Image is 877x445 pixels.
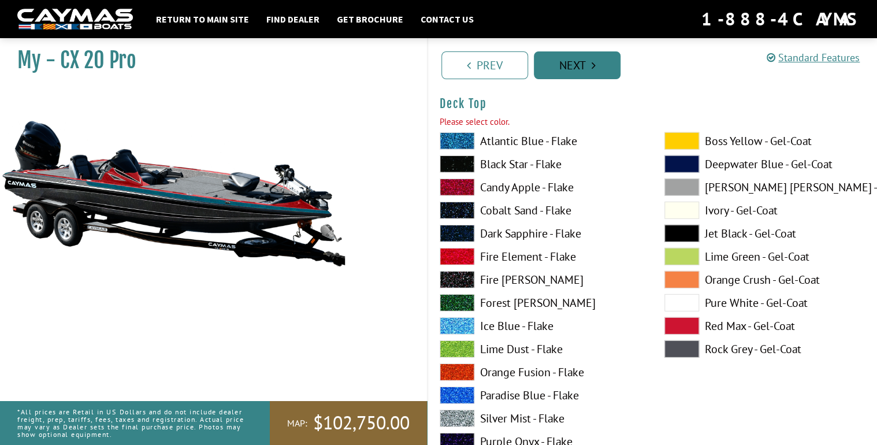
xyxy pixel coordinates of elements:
[664,132,866,150] label: Boss Yellow - Gel-Coat
[17,47,398,73] h1: My - CX 20 Pro
[17,9,133,30] img: white-logo-c9c8dbefe5ff5ceceb0f0178aa75bf4bb51f6bca0971e226c86eb53dfe498488.png
[331,12,409,27] a: Get Brochure
[438,50,877,79] ul: Pagination
[440,179,641,196] label: Candy Apple - Flake
[441,51,528,79] a: Prev
[664,202,866,219] label: Ivory - Gel-Coat
[440,294,641,311] label: Forest [PERSON_NAME]
[664,155,866,173] label: Deepwater Blue - Gel-Coat
[440,317,641,335] label: Ice Blue - Flake
[440,116,865,129] div: Please select color.
[440,155,641,173] label: Black Star - Flake
[287,417,307,429] span: MAP:
[440,364,641,381] label: Orange Fusion - Flake
[415,12,480,27] a: Contact Us
[270,401,427,445] a: MAP:$102,750.00
[261,12,325,27] a: Find Dealer
[664,294,866,311] label: Pure White - Gel-Coat
[440,271,641,288] label: Fire [PERSON_NAME]
[664,271,866,288] label: Orange Crush - Gel-Coat
[664,248,866,265] label: Lime Green - Gel-Coat
[440,97,865,111] h4: Deck Top
[664,225,866,242] label: Jet Black - Gel-Coat
[440,225,641,242] label: Dark Sapphire - Flake
[664,340,866,358] label: Rock Grey - Gel-Coat
[440,132,641,150] label: Atlantic Blue - Flake
[17,402,244,444] p: *All prices are Retail in US Dollars and do not include dealer freight, prep, tariffs, fees, taxe...
[767,51,860,64] a: Standard Features
[534,51,620,79] a: Next
[664,179,866,196] label: [PERSON_NAME] [PERSON_NAME] - Gel-Coat
[440,410,641,427] label: Silver Mist - Flake
[664,317,866,335] label: Red Max - Gel-Coat
[440,340,641,358] label: Lime Dust - Flake
[440,248,641,265] label: Fire Element - Flake
[440,387,641,404] label: Paradise Blue - Flake
[701,6,860,32] div: 1-888-4CAYMAS
[150,12,255,27] a: Return to main site
[440,202,641,219] label: Cobalt Sand - Flake
[313,411,410,435] span: $102,750.00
